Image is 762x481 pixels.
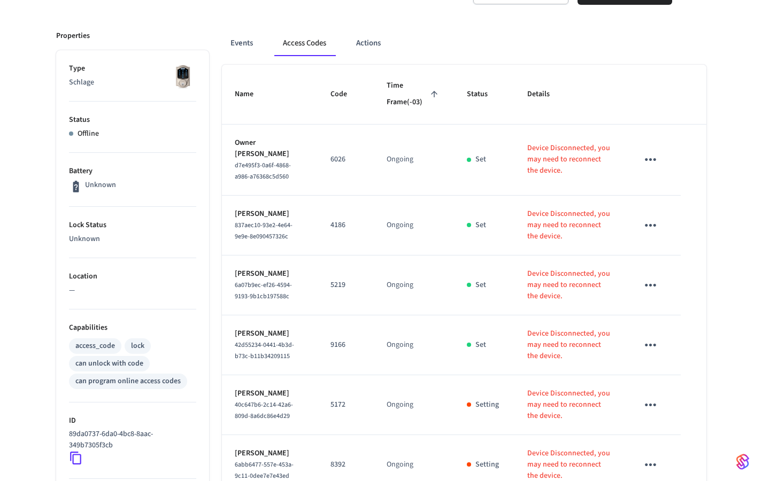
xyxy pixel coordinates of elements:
[235,400,293,421] span: 40c647b6-2c14-42a6-809d-8a6dc86e4d29
[69,114,196,126] p: Status
[235,137,305,160] p: Owner [PERSON_NAME]
[69,429,192,451] p: 89da0737-6da0-4bc8-8aac-349b7305f3cb
[75,340,115,352] div: access_code
[527,388,612,422] p: Device Disconnected, you may need to reconnect the device.
[69,285,196,296] p: —
[475,220,486,231] p: Set
[235,328,305,339] p: [PERSON_NAME]
[475,280,486,291] p: Set
[348,30,389,56] button: Actions
[736,453,749,470] img: SeamLogoGradient.69752ec5.svg
[475,154,486,165] p: Set
[374,125,454,196] td: Ongoing
[235,281,292,301] span: 6a07b9ec-ef26-4594-9193-9b1cb197588c
[222,30,706,56] div: ant example
[75,376,181,387] div: can program online access codes
[527,328,612,362] p: Device Disconnected, you may need to reconnect the device.
[374,255,454,315] td: Ongoing
[69,271,196,282] p: Location
[330,280,361,291] p: 5219
[69,415,196,426] p: ID
[170,63,196,90] img: Schlage Sense Smart Deadbolt with Camelot Trim, Front
[475,339,486,351] p: Set
[527,208,612,242] p: Device Disconnected, you may need to reconnect the device.
[330,86,361,103] span: Code
[330,220,361,231] p: 4186
[235,268,305,280] p: [PERSON_NAME]
[69,220,196,231] p: Lock Status
[330,459,361,470] p: 8392
[527,143,612,176] p: Device Disconnected, you may need to reconnect the device.
[69,234,196,245] p: Unknown
[75,358,143,369] div: can unlock with code
[374,196,454,255] td: Ongoing
[467,86,502,103] span: Status
[374,375,454,435] td: Ongoing
[374,315,454,375] td: Ongoing
[131,340,144,352] div: lock
[527,268,612,302] p: Device Disconnected, you may need to reconnect the device.
[235,460,294,480] span: 6abb6477-557e-453a-9c11-0dee7e7e43ed
[330,399,361,410] p: 5172
[69,322,196,333] p: Capabilities
[475,459,499,470] p: Setting
[387,77,441,111] span: Time Frame(-03)
[69,63,196,74] p: Type
[78,128,99,139] p: Offline
[85,180,116,191] p: Unknown
[475,399,499,410] p: Setting
[527,86,564,103] span: Details
[69,166,196,177] p: Battery
[235,86,267,103] span: Name
[235,388,305,399] p: [PERSON_NAME]
[235,340,294,361] span: 42d55234-0441-4b3d-b73c-b11b34209115
[235,208,305,220] p: [PERSON_NAME]
[235,221,293,241] span: 837aec10-93e2-4e64-9e9e-8e090457326c
[56,30,90,42] p: Properties
[330,154,361,165] p: 6026
[330,339,361,351] p: 9166
[235,448,305,459] p: [PERSON_NAME]
[274,30,335,56] button: Access Codes
[222,30,261,56] button: Events
[69,77,196,88] p: Schlage
[235,161,291,181] span: d7e495f3-0a6f-4868-a986-a76368c5d560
